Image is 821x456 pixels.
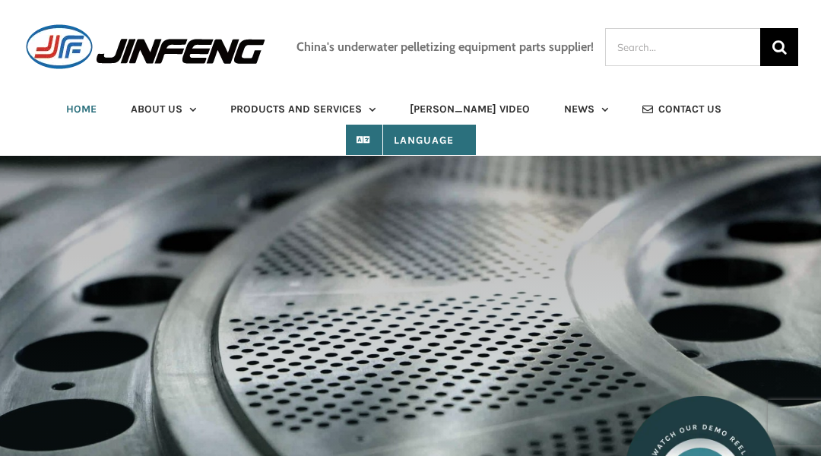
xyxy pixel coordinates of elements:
[131,104,182,115] span: ABOUT US
[23,94,798,155] nav: Main Menu
[131,94,196,125] a: ABOUT US
[658,104,721,115] span: CONTACT US
[605,28,760,66] input: Search...
[296,40,594,54] h3: China's underwater pelletizing equipment parts supplier!
[604,394,798,413] a: landscaper-watch-video-button
[230,94,376,125] a: PRODUCTS AND SERVICES
[642,94,721,125] a: CONTACT US
[230,104,362,115] span: PRODUCTS AND SERVICES
[66,104,97,115] span: HOME
[410,94,530,125] a: [PERSON_NAME] VIDEO
[23,23,268,71] img: JINFENG Logo
[564,104,594,115] span: NEWS
[564,94,608,125] a: NEWS
[368,134,454,147] span: Language
[410,104,530,115] span: [PERSON_NAME] VIDEO
[66,94,97,125] a: HOME
[760,28,798,66] input: Search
